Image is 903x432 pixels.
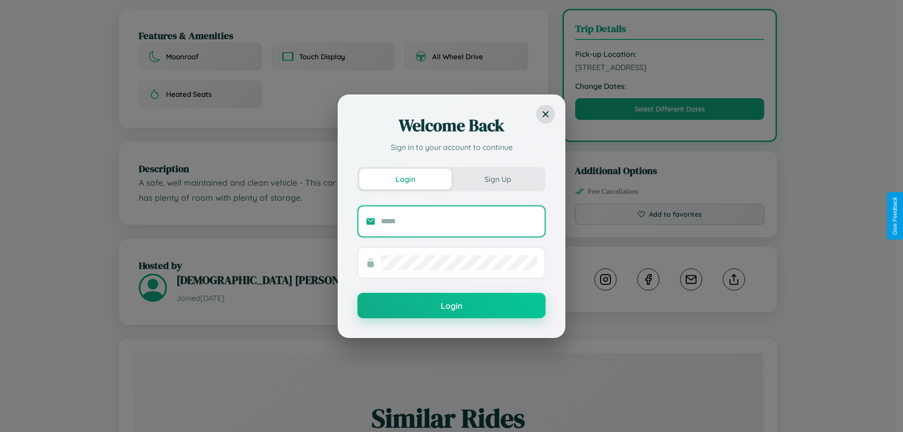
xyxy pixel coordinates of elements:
button: Login [357,293,546,318]
button: Sign Up [451,169,544,189]
p: Sign in to your account to continue [357,141,546,153]
button: Login [359,169,451,189]
h2: Welcome Back [357,114,546,137]
div: Give Feedback [892,197,898,235]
